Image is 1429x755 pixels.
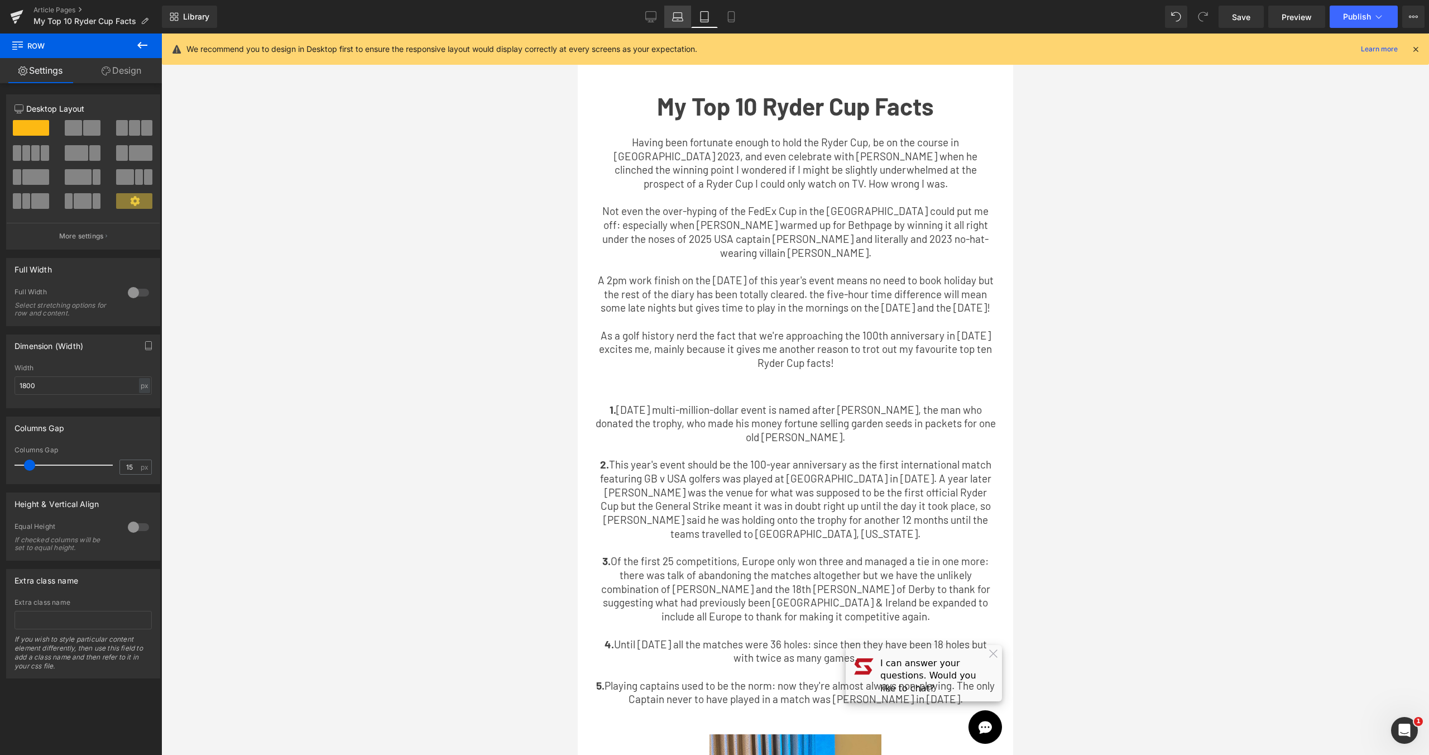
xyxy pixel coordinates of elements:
p: As a golf history nerd the fact that we're approaching the 100th anniversary in [DATE] excites me... [17,295,419,337]
span: Save [1232,11,1250,23]
button: More settings [7,223,160,249]
div: Height & Vertical Align [15,493,99,509]
p: Until [DATE] all the matches were 36 holes: since then they have been 18 holes but with twice as ... [17,604,419,632]
img: Stewart Golf [181,2,237,25]
button: Undo [1165,6,1187,28]
div: Extra class name [15,599,152,606]
div: Full Width [15,259,52,274]
a: Mobile [718,6,745,28]
div: Select stretching options for row and content. [15,302,115,317]
strong: 2. [22,424,31,437]
div: Equal Height [15,522,117,534]
b: My Top 10 Ryder Cup Facts [79,58,356,87]
strong: 5. [18,646,27,658]
div: Dimension (Width) [15,335,83,351]
p: Having been fortunate enough to hold the Ryder Cup, be on the course in [GEOGRAPHIC_DATA] 2023, a... [17,102,419,157]
p: Of the first 25 competitions, Europe only won three and managed a tie in one more: there was talk... [17,521,419,590]
p: More settings [59,231,104,241]
strong: 3. [25,521,33,534]
p: Playing captains used to be the norm: now they're almost always non-playing. The only Captain nev... [17,646,419,673]
a: Desktop [637,6,664,28]
div: If you wish to style particular content element differently, then use this field to add a class n... [15,635,152,678]
div: px [139,378,150,393]
p: We recommend you to design in Desktop first to ensure the responsive layout would display correct... [186,43,697,55]
span: Preview [1282,11,1312,23]
span: px [141,463,150,471]
button: Publish [1330,6,1398,28]
span: 1 [1414,717,1423,726]
a: New Library [162,6,217,28]
div: Width [15,364,152,372]
span: 0 [422,6,432,16]
a: Tablet [691,6,718,28]
a: 0 [414,6,427,22]
div: Extra class name [15,570,78,585]
p: Desktop Layout [15,103,152,114]
a: Design [81,58,162,83]
p: A 2pm work finish on the [DATE] of this year's event means no need to book holiday but the rest o... [17,240,419,281]
p: This year's event should be the 100-year anniversary as the first international match featuring G... [17,424,419,507]
button: Redo [1192,6,1214,28]
div: Columns Gap [15,417,64,433]
div: If checked columns will be set to equal height. [15,536,115,552]
span: Row [11,34,123,58]
iframe: Intercom live chat [1391,717,1418,744]
div: Full Width [15,288,117,299]
span: Library [183,12,209,22]
strong: 4. [27,604,36,617]
strong: 1. [32,370,39,383]
span: Publish [1343,12,1371,21]
input: auto [15,376,152,395]
a: Article Pages [33,6,162,15]
span: My Top 10 Ryder Cup Facts [33,17,136,26]
a: Learn more [1356,42,1402,56]
div: Columns Gap [15,446,152,454]
a: Preview [1268,6,1325,28]
a: Laptop [664,6,691,28]
p: Not even the over-hyping of the FedEx Cup in the [GEOGRAPHIC_DATA] could put me off: especially w... [17,171,419,226]
button: More [1402,6,1425,28]
p: [DATE] multi-million-dollar event is named after [PERSON_NAME], the man who donated the trophy, w... [17,370,419,411]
